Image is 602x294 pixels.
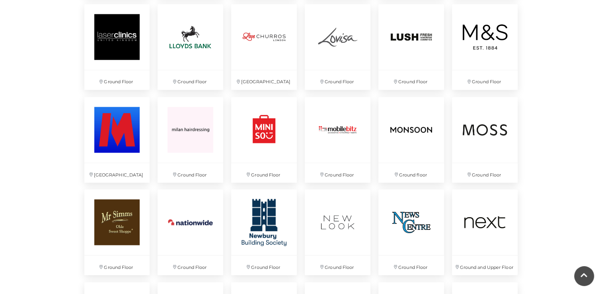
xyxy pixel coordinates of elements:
p: [GEOGRAPHIC_DATA] [231,70,297,90]
a: [GEOGRAPHIC_DATA] [80,93,154,186]
p: Ground Floor [158,255,223,275]
p: Ground Floor [378,70,444,90]
a: Ground Floor [227,93,301,186]
a: Ground Floor [448,93,522,186]
p: Ground Floor [84,70,150,90]
p: [GEOGRAPHIC_DATA] [84,163,150,182]
a: Ground Floor [80,185,154,279]
a: Ground Floor [227,185,301,279]
a: Ground and Upper Floor [448,185,522,279]
p: Ground Floor [452,163,518,182]
p: Ground Floor [305,255,370,275]
a: Ground Floor [374,185,448,279]
p: Ground Floor [305,163,370,182]
p: Ground Floor [158,70,223,90]
p: Ground Floor [305,70,370,90]
p: Ground floor [378,163,444,182]
a: Ground floor [374,93,448,186]
p: Ground Floor [231,255,297,275]
a: Ground Floor [301,185,374,279]
p: Ground Floor [158,163,223,182]
p: Ground and Upper Floor [452,255,518,275]
p: Ground Floor [378,255,444,275]
img: Laser Clinic [84,4,150,70]
p: Ground Floor [231,163,297,182]
a: Ground Floor [301,93,374,186]
a: Ground Floor [154,93,227,186]
p: Ground Floor [84,255,150,275]
a: Ground Floor [154,185,227,279]
p: Ground Floor [452,70,518,90]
